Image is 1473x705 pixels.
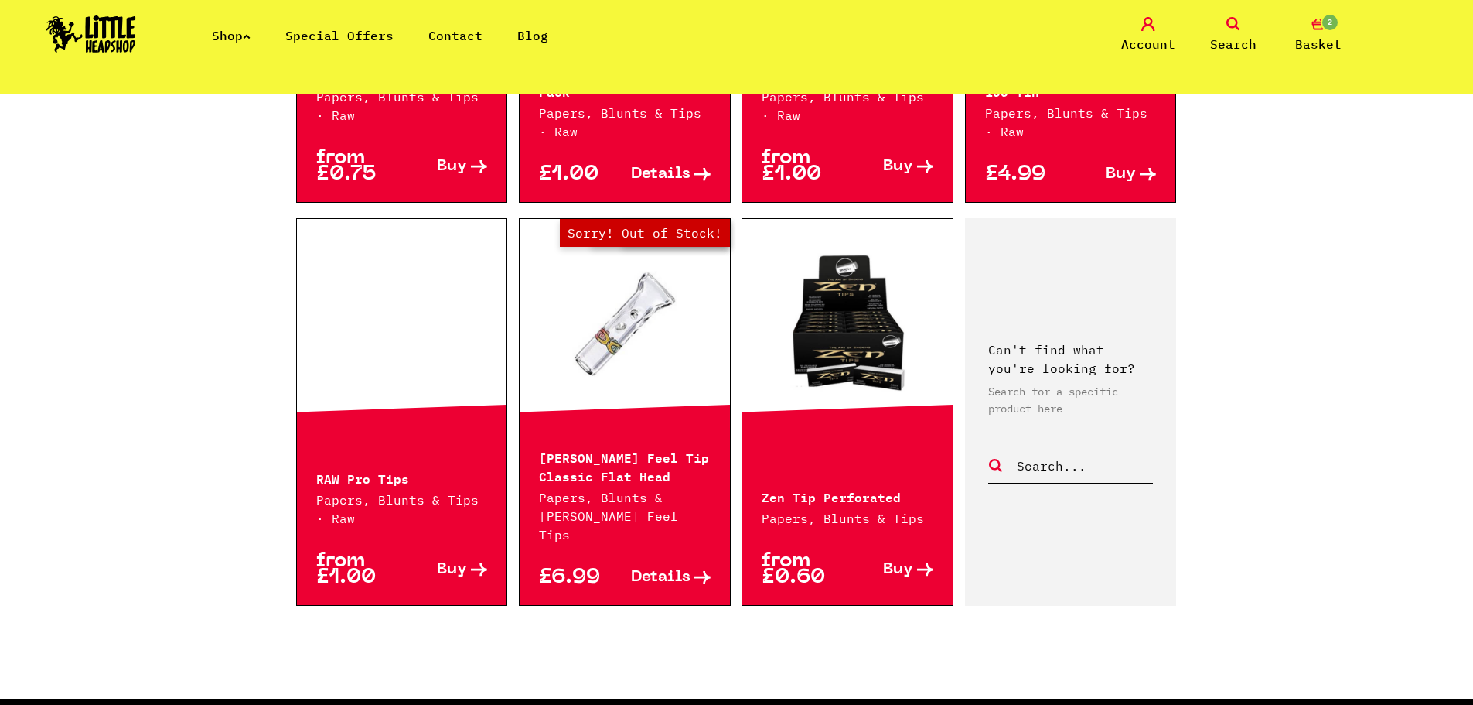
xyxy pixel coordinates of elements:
[988,341,1154,378] p: Can't find what you're looking for?
[1071,166,1157,183] a: Buy
[985,104,1157,141] p: Papers, Blunts & Tips · Raw
[631,166,690,183] span: Details
[539,166,625,183] p: £1.00
[437,159,467,175] span: Buy
[46,15,136,53] img: Little Head Shop Logo
[1280,17,1357,53] a: 2 Basket
[1295,35,1342,53] span: Basket
[437,562,467,578] span: Buy
[539,104,711,141] p: Papers, Blunts & Tips · Raw
[762,487,933,505] p: Zen Tip Perforated
[988,383,1154,417] p: Search for a specific product here
[428,28,482,43] a: Contact
[762,553,847,586] p: from £0.60
[625,166,711,183] a: Details
[762,87,933,125] p: Papers, Blunts & Tips · Raw
[762,509,933,528] p: Papers, Blunts & Tips
[1210,35,1256,53] span: Search
[631,570,690,586] span: Details
[1195,17,1272,53] a: Search
[401,553,487,586] a: Buy
[539,447,711,484] p: [PERSON_NAME] Feel Tip Classic Flat Head
[883,159,913,175] span: Buy
[316,468,488,487] p: RAW Pro Tips
[762,150,847,183] p: from £1.00
[985,166,1071,183] p: £4.99
[1106,166,1136,183] span: Buy
[316,491,488,528] p: Papers, Blunts & Tips · Raw
[212,28,251,43] a: Shop
[560,219,730,247] span: Sorry! Out of Stock!
[539,488,711,544] p: Papers, Blunts & [PERSON_NAME] Feel Tips
[401,150,487,183] a: Buy
[517,28,548,43] a: Blog
[539,570,625,586] p: £6.99
[316,87,488,125] p: Papers, Blunts & Tips · Raw
[1015,456,1154,476] input: Search...
[847,553,933,586] a: Buy
[520,246,730,401] a: Out of Stock Hurry! Low Stock Sorry! Out of Stock!
[285,28,394,43] a: Special Offers
[1121,35,1175,53] span: Account
[625,570,711,586] a: Details
[883,562,913,578] span: Buy
[316,150,402,183] p: from £0.75
[1321,13,1339,32] span: 2
[316,553,402,586] p: from £1.00
[847,150,933,183] a: Buy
